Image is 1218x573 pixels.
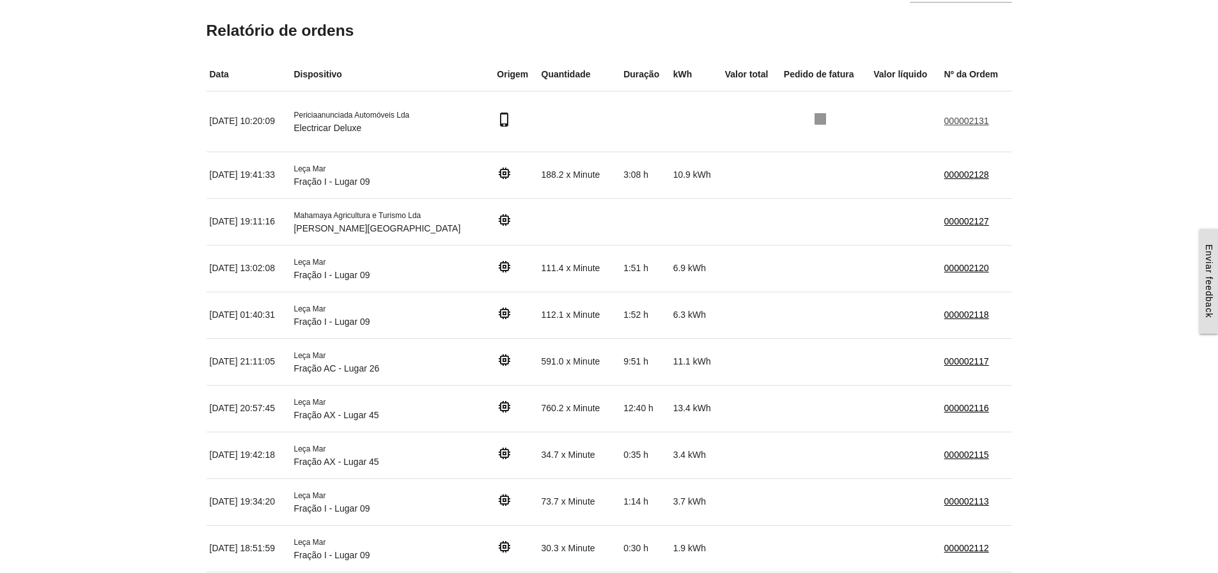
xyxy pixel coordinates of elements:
[293,258,325,267] span: Leça Mar
[497,166,512,181] i: memory
[207,292,291,338] td: [DATE] 01:40:31
[293,317,370,327] span: Fração I - Lugar 09
[941,58,1012,91] th: Nº da Ordem
[207,245,291,292] td: [DATE] 13:02:08
[944,169,989,180] a: 000002128
[670,525,722,572] td: 1.9 kWh
[293,123,361,133] span: Electricar Deluxe
[538,432,621,478] td: 34.7 x Minute
[207,91,291,152] td: [DATE] 10:20:09
[670,152,722,198] td: 10.9 kWh
[670,292,722,338] td: 6.3 kWh
[293,304,325,313] span: Leça Mar
[620,432,669,478] td: 0:35 h
[207,198,291,245] td: [DATE] 19:11:16
[293,164,325,173] span: Leça Mar
[781,58,870,91] th: Pedido de fatura
[494,58,538,91] th: Origem
[870,58,941,91] th: Valor líquido
[944,356,989,366] a: 000002117
[538,245,621,292] td: 111.4 x Minute
[293,538,325,547] span: Leça Mar
[207,525,291,572] td: [DATE] 18:51:59
[670,432,722,478] td: 3.4 kWh
[944,310,989,320] a: 000002118
[497,492,512,508] i: memory
[207,152,291,198] td: [DATE] 19:41:33
[293,550,370,560] span: Fração I - Lugar 09
[293,363,379,373] span: Fração AC - Lugar 26
[293,223,460,233] span: [PERSON_NAME][GEOGRAPHIC_DATA]
[722,58,781,91] th: Valor total
[293,211,421,220] span: Mahamaya Agricultura e Turismo Lda
[293,111,409,120] span: Periciaanunciada Automóveis Lda
[538,478,621,525] td: 73.7 x Minute
[620,385,669,432] td: 12:40 h
[538,385,621,432] td: 760.2 x Minute
[207,385,291,432] td: [DATE] 20:57:45
[293,398,325,407] span: Leça Mar
[207,22,1012,39] h5: Relatório de ordens
[944,116,989,126] a: 000002131
[620,338,669,385] td: 9:51 h
[620,292,669,338] td: 1:52 h
[207,58,291,91] th: Data
[538,292,621,338] td: 112.1 x Minute
[497,399,512,414] i: memory
[293,351,325,360] span: Leça Mar
[538,152,621,198] td: 188.2 x Minute
[293,503,370,514] span: Fração I - Lugar 09
[944,263,989,273] a: 000002120
[670,338,722,385] td: 11.1 kWh
[207,478,291,525] td: [DATE] 19:34:20
[620,58,669,91] th: Duração
[944,496,989,506] a: 000002113
[497,259,512,274] i: memory
[670,58,722,91] th: kWh
[538,58,621,91] th: Quantidade
[207,432,291,478] td: [DATE] 19:42:18
[620,245,669,292] td: 1:51 h
[497,306,512,321] i: memory
[293,457,379,467] span: Fração AX - Lugar 45
[497,352,512,368] i: memory
[620,152,669,198] td: 3:08 h
[293,270,370,280] span: Fração I - Lugar 09
[293,491,325,500] span: Leça Mar
[944,216,989,226] a: 000002127
[497,539,512,554] i: memory
[290,58,494,91] th: Dispositivo
[944,403,989,413] a: 000002116
[538,338,621,385] td: 591.0 x Minute
[670,478,722,525] td: 3.7 kWh
[620,525,669,572] td: 0:30 h
[620,478,669,525] td: 1:14 h
[944,450,989,460] a: 000002115
[207,338,291,385] td: [DATE] 21:11:05
[497,446,512,461] i: memory
[293,410,379,420] span: Fração AX - Lugar 45
[670,385,722,432] td: 13.4 kWh
[670,245,722,292] td: 6.9 kWh
[497,112,512,127] i: phone_iphone
[538,525,621,572] td: 30.3 x Minute
[1199,229,1218,333] a: Enviar feedback
[944,543,989,553] a: 000002112
[293,444,325,453] span: Leça Mar
[293,177,370,187] span: Fração I - Lugar 09
[497,212,512,228] i: memory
